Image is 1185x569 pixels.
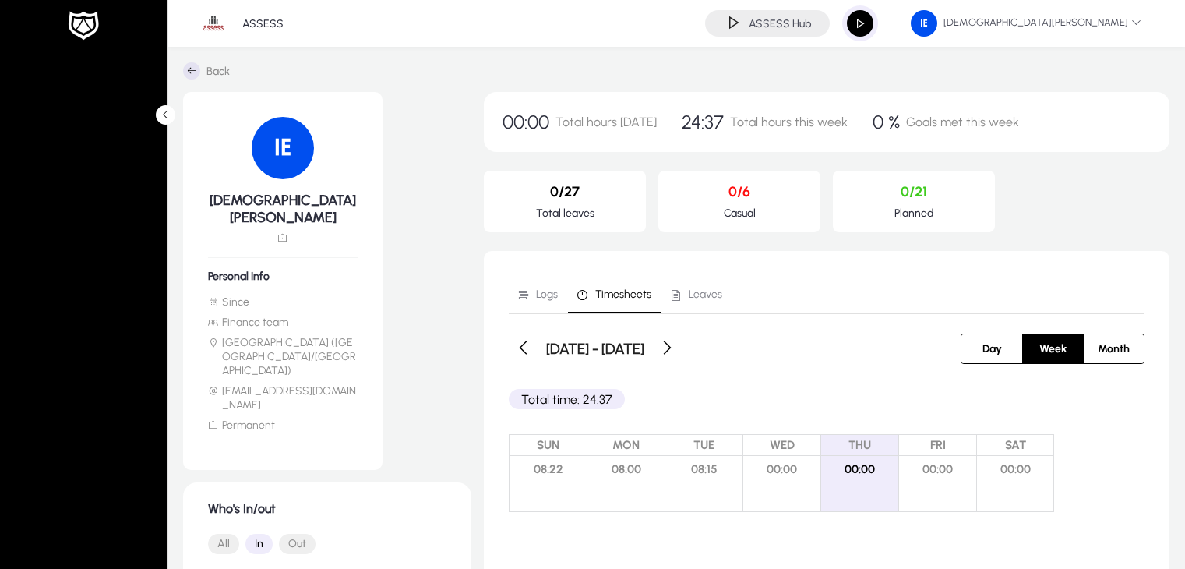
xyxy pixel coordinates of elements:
button: [DEMOGRAPHIC_DATA][PERSON_NAME] [898,9,1154,37]
p: Total time: 24:37 [509,389,625,409]
a: Timesheets [568,276,661,313]
span: 24:37 [682,111,724,133]
p: Planned [845,207,982,220]
span: 00:00 [977,456,1053,482]
h6: Personal Info [208,270,358,283]
span: 0 % [873,111,900,133]
button: Day [961,334,1022,363]
li: Finance team [208,316,358,330]
a: Leaves [661,276,732,313]
p: Total leaves [496,207,633,220]
span: Leaves [689,289,722,300]
h5: [DEMOGRAPHIC_DATA][PERSON_NAME] [208,192,358,226]
img: 1.png [199,9,228,38]
span: Day [973,334,1011,363]
img: 104.png [911,10,937,37]
h3: [DATE] - [DATE] [546,340,644,358]
span: TUE [665,435,742,456]
li: [EMAIL_ADDRESS][DOMAIN_NAME] [208,384,358,412]
span: 08:15 [665,456,742,482]
h1: Who's In/out [208,501,446,516]
a: Back [183,62,230,80]
span: Total hours this week [730,115,848,129]
p: ASSESS [242,17,284,30]
span: MON [587,435,665,456]
span: 00:00 [899,456,976,482]
li: [GEOGRAPHIC_DATA] ([GEOGRAPHIC_DATA]/[GEOGRAPHIC_DATA]) [208,336,358,378]
span: 00:00 [821,456,898,482]
span: Month [1088,334,1139,363]
span: FRI [899,435,976,456]
button: In [245,534,273,554]
li: Since [208,295,358,309]
button: Out [279,534,316,554]
span: 08:00 [587,456,665,482]
p: 0/6 [671,183,808,200]
p: 0/27 [496,183,633,200]
img: white-logo.png [64,9,103,42]
button: All [208,534,239,554]
span: THU [821,435,898,456]
img: 104.png [252,117,314,179]
span: Goals met this week [906,115,1019,129]
button: Week [1023,334,1083,363]
h4: ASSESS Hub [749,17,811,30]
a: Logs [509,276,568,313]
span: 00:00 [503,111,549,133]
span: Total hours [DATE] [555,115,657,129]
span: [DEMOGRAPHIC_DATA][PERSON_NAME] [911,10,1141,37]
span: WED [743,435,820,456]
li: Permanent [208,419,358,433]
span: SAT [977,435,1053,456]
span: Logs [536,289,558,300]
span: SUN [510,435,587,456]
mat-button-toggle-group: Font Style [208,528,446,560]
span: Timesheets [595,289,651,300]
p: 0/21 [845,183,982,200]
span: Week [1030,334,1076,363]
button: Month [1084,334,1144,363]
p: Casual [671,207,808,220]
span: 08:22 [510,456,587,482]
span: 00:00 [743,456,820,482]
